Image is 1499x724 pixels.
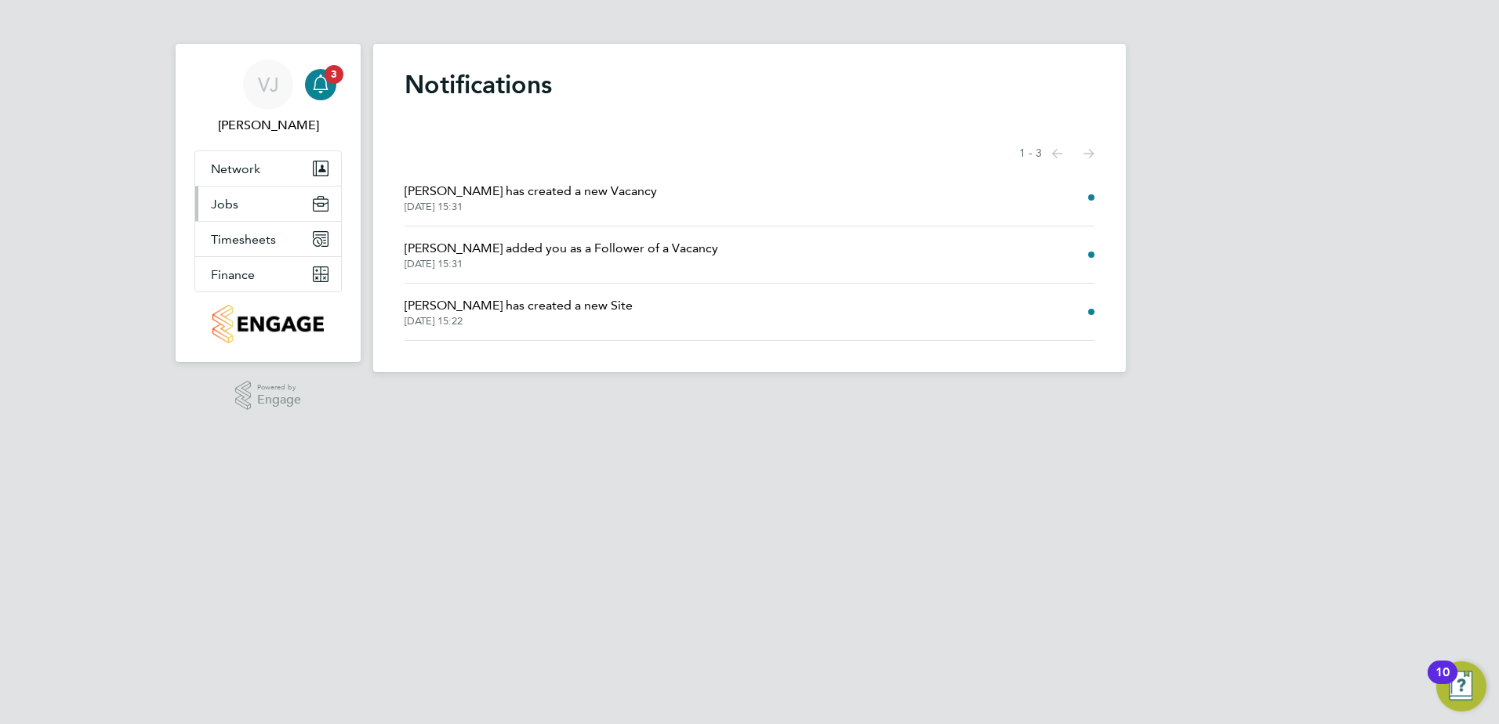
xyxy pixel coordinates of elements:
a: [PERSON_NAME] has created a new Vacancy[DATE] 15:31 [405,182,657,213]
span: Timesheets [211,232,276,247]
div: 10 [1435,672,1450,693]
span: Verity Johnston [194,116,342,135]
nav: Select page of notifications list [1019,138,1094,169]
a: Go to home page [194,305,342,343]
h1: Notifications [405,69,1094,100]
span: [PERSON_NAME] has created a new Vacancy [405,182,657,201]
span: 3 [325,65,343,84]
span: [PERSON_NAME] added you as a Follower of a Vacancy [405,239,718,258]
a: 3 [305,60,336,110]
a: Powered byEngage [235,381,302,411]
span: 1 - 3 [1019,146,1042,161]
span: Engage [257,393,301,407]
span: [DATE] 15:31 [405,258,718,270]
span: Network [211,161,260,176]
button: Finance [195,257,341,291]
span: VJ [258,74,279,95]
span: [PERSON_NAME] has created a new Site [405,296,633,315]
span: [DATE] 15:22 [405,315,633,328]
a: [PERSON_NAME] added you as a Follower of a Vacancy[DATE] 15:31 [405,239,718,270]
span: Jobs [211,197,238,212]
img: countryside-properties-logo-retina.png [212,305,323,343]
span: Finance [211,267,255,282]
nav: Main navigation [176,44,361,362]
button: Network [195,151,341,186]
a: VJ[PERSON_NAME] [194,60,342,135]
span: Powered by [257,381,301,394]
span: [DATE] 15:31 [405,201,657,213]
button: Jobs [195,186,341,221]
a: [PERSON_NAME] has created a new Site[DATE] 15:22 [405,296,633,328]
button: Open Resource Center, 10 new notifications [1436,661,1486,711]
button: Timesheets [195,222,341,256]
